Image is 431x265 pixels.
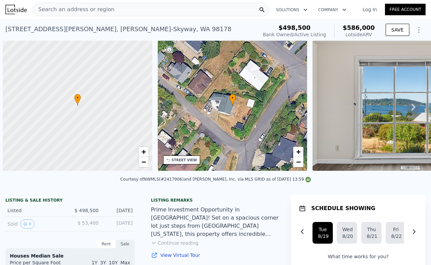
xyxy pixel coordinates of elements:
div: Lotside ARV [343,31,375,38]
h1: SCHEDULE SHOWING [311,204,375,212]
span: $586,000 [343,24,375,31]
span: • [74,95,81,101]
span: $498,500 [278,24,310,31]
div: STREET VIEW [172,158,197,163]
button: Tue8/19 [313,222,333,244]
a: Zoom out [293,157,303,167]
button: Company [313,4,352,16]
a: Zoom out [138,157,149,167]
button: SAVE [386,24,409,36]
div: Wed [342,226,352,233]
span: $ 53,400 [78,220,99,226]
span: Search an address or region [33,5,114,14]
div: Listed [7,207,65,214]
button: Show Options [412,23,426,37]
a: Free Account [385,4,426,15]
span: Bank Owned / [263,32,294,37]
button: View historical data [20,220,35,228]
button: Thu8/21 [361,222,382,244]
span: $ 498,500 [74,208,99,213]
a: Log In [354,6,385,13]
button: Continue reading [151,240,199,246]
div: LISTING & SALE HISTORY [5,198,135,204]
div: 8/20 [342,233,352,240]
div: 8/21 [367,233,376,240]
span: − [296,158,301,166]
span: + [296,147,301,156]
div: Thu [367,226,376,233]
div: 8/22 [391,233,401,240]
div: Courtesy of NWMLS (#2417906) and [PERSON_NAME], Inc. via MLS GRID as of [DATE] 13:59 [120,177,311,182]
p: What time works for you? [299,253,417,260]
div: Sale [116,240,135,248]
div: [DATE] [104,207,132,214]
div: Tue [318,226,327,233]
img: NWMLS Logo [305,177,311,182]
a: Zoom in [138,147,149,157]
button: Wed8/20 [337,222,357,244]
span: • [229,95,236,101]
div: • [74,94,81,106]
div: [DATE] [104,220,132,228]
div: Houses Median Sale [10,252,130,259]
a: View Virtual Tour [151,252,280,259]
div: Rent [97,240,116,248]
div: Listing remarks [151,198,280,203]
div: • [229,94,236,106]
img: Lotside [5,5,27,14]
span: − [141,158,146,166]
div: Fri [391,226,401,233]
div: Prime Investment Opportunity in [GEOGRAPHIC_DATA]! Set on a spacious corner lot just steps from [... [151,206,280,238]
div: Sold [7,220,65,228]
div: [STREET_ADDRESS][PERSON_NAME] , [PERSON_NAME]-Skyway , WA 98178 [5,24,231,34]
a: Zoom in [293,147,303,157]
span: Active Listing [294,32,326,37]
div: 8/19 [318,233,327,240]
button: Fri8/22 [386,222,406,244]
button: Solutions [271,4,313,16]
span: + [141,147,146,156]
